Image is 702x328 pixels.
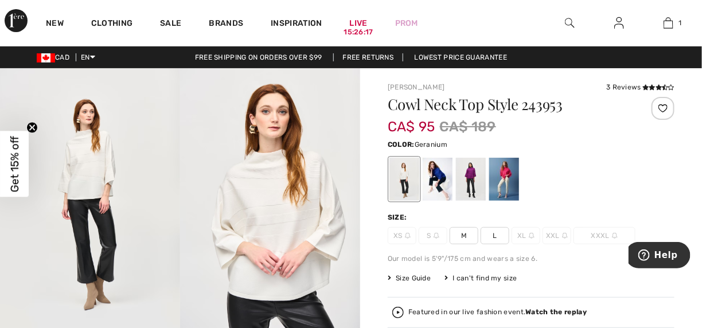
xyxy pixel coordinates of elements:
img: ring-m.svg [562,233,568,239]
img: ring-m.svg [529,233,535,239]
span: L [481,227,509,244]
h1: Cowl Neck Top Style 243953 [388,97,627,112]
span: CAD [37,53,74,61]
div: Our model is 5'9"/175 cm and wears a size 6. [388,253,674,264]
div: 3 Reviews [606,82,674,92]
img: 1ère Avenue [5,9,28,32]
a: [PERSON_NAME] [388,83,445,91]
a: Sign In [605,16,633,30]
img: ring-m.svg [405,233,411,239]
div: Empress [456,158,486,201]
span: EN [81,53,95,61]
div: Vanilla 30 [389,158,419,201]
a: Free Returns [333,53,404,61]
span: XL [512,227,540,244]
iframe: Opens a widget where you can find more information [629,242,691,271]
img: My Bag [664,16,673,30]
span: Inspiration [271,18,322,30]
span: CA$ 189 [440,116,496,137]
img: My Info [614,16,624,30]
a: Prom [395,17,418,29]
div: Geranium [489,158,519,201]
span: Geranium [415,140,447,149]
img: Watch the replay [392,307,404,318]
img: ring-m.svg [612,233,618,239]
div: Royal Sapphire 163 [423,158,453,201]
img: Canadian Dollar [37,53,55,63]
a: Sale [160,18,181,30]
span: CA$ 95 [388,107,435,135]
img: ring-m.svg [434,233,439,239]
span: XXL [543,227,571,244]
span: XS [388,227,416,244]
a: Live15:26:17 [350,17,368,29]
a: Lowest Price Guarantee [405,53,517,61]
a: Clothing [91,18,132,30]
div: Featured in our live fashion event. [408,309,587,316]
div: Size: [388,212,409,222]
img: search the website [565,16,575,30]
a: Brands [209,18,244,30]
span: 1 [679,18,682,28]
span: Get 15% off [8,136,21,192]
span: M [450,227,478,244]
div: 15:26:17 [344,27,373,38]
button: Close teaser [26,122,38,134]
a: Free shipping on orders over $99 [186,53,331,61]
span: S [419,227,447,244]
span: XXXL [574,227,635,244]
a: New [46,18,64,30]
div: I can't find my size [444,273,517,283]
strong: Watch the replay [526,308,587,316]
span: Color: [388,140,415,149]
a: 1 [644,16,692,30]
span: Size Guide [388,273,431,283]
